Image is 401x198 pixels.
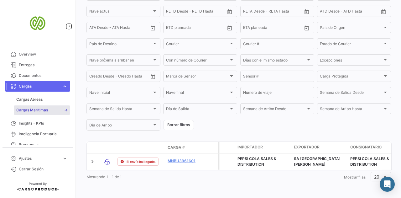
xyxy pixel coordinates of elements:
input: Desde [243,26,254,31]
span: expand_more [62,83,68,89]
span: Nave final [166,91,229,96]
datatable-header-cell: Carga Protegida [219,142,235,153]
a: Inteligencia Portuaria [5,129,70,139]
input: Hasta [259,26,287,31]
span: Entregas [19,62,68,68]
span: PEPSI COLA SALES & DISTRIBUTION [350,156,389,167]
span: Nave actual [89,10,152,14]
span: Ajustes [19,156,60,161]
span: Semana de Arribo Hasta [320,108,383,112]
a: Expand/Collapse Row [89,158,96,165]
input: Desde [166,10,177,14]
a: Entregas [5,60,70,70]
input: Desde [166,26,177,31]
input: Hasta [182,10,210,14]
span: Excepciones [320,59,383,63]
span: SA SAN MIGUEL [294,156,341,167]
button: Open calendar [302,23,311,33]
span: Programas [19,142,68,147]
a: Cargas Marítimas [14,105,70,115]
datatable-header-cell: Estado de Envio [115,145,165,150]
input: Desde [243,10,254,14]
span: Consignatario [350,144,382,150]
input: ATD Desde [320,10,340,14]
span: PEPSI COLA SALES & DISTRIBUTION [237,156,276,167]
a: Insights - KPIs [5,118,70,129]
span: Marca de Sensor [166,75,229,79]
span: Cargas Aéreas [16,97,43,102]
button: Borrar filtros [163,120,194,130]
input: Hasta [259,10,287,14]
span: Carga # [168,145,185,150]
a: MNBU3961601 [168,158,200,164]
input: Creado Hasta [119,75,147,79]
a: Programas [5,139,70,150]
span: Documentos [19,73,68,78]
span: Inteligencia Portuaria [19,131,68,137]
span: Día de Salida [166,108,229,112]
input: ATD Hasta [344,10,372,14]
span: Semana de Salida Desde [320,91,383,96]
datatable-header-cell: Modo de Transporte [99,145,115,150]
span: El envío ha llegado. [127,159,156,164]
input: Creado Desde [89,75,114,79]
span: Cerrar Sesión [19,166,68,172]
span: Mostrar filas [344,175,366,179]
a: Documentos [5,70,70,81]
span: 20 [374,174,379,179]
span: Estado de Courier [320,43,383,47]
span: Overview [19,51,68,57]
button: Open calendar [148,72,158,81]
span: Cargas Marítimas [16,107,48,113]
span: Cargas [19,83,60,89]
span: Con número de Courier [166,59,229,63]
img: san-miguel-logo.png [22,8,53,39]
datatable-header-cell: Carga # [165,142,203,153]
span: Días con el mismo estado [243,59,306,63]
span: Día de Arribo [89,124,152,128]
input: Hasta [182,26,210,31]
span: Semana de Salida Hasta [89,108,152,112]
datatable-header-cell: Importador [235,142,291,153]
div: Abrir Intercom Messenger [380,177,395,192]
span: País de Destino [89,43,152,47]
button: Open calendar [225,7,234,16]
datatable-header-cell: Póliza [203,145,218,150]
span: expand_more [62,156,68,161]
button: Open calendar [225,23,234,33]
a: Overview [5,49,70,60]
span: Nave inicial [89,91,152,96]
span: Carga Protegida [320,75,383,79]
span: Semana de Arribo Desde [243,108,306,112]
a: Cargas Aéreas [14,95,70,104]
button: Open calendar [148,23,158,33]
span: País de Origen [320,26,383,31]
button: Open calendar [379,7,388,16]
button: Open calendar [302,7,311,16]
input: ATA Hasta [113,26,141,31]
span: Insights - KPIs [19,120,68,126]
input: ATA Desde [89,26,108,31]
span: Courier [166,43,229,47]
span: Mostrando 1 - 1 de 1 [86,174,122,179]
span: Nave próxima a arribar en [89,59,152,63]
span: Exportador [294,144,320,150]
datatable-header-cell: Exportador [291,142,348,153]
span: Importador [237,144,263,150]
